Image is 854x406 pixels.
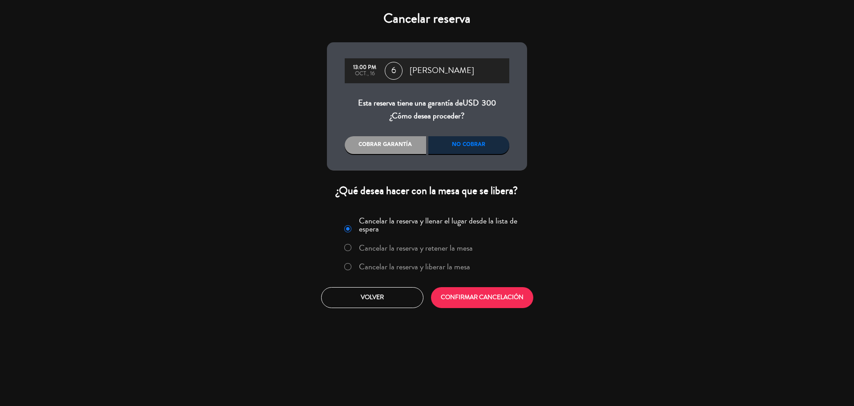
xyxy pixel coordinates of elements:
div: 13:00 PM [349,65,380,71]
div: Cobrar garantía [345,136,426,154]
label: Cancelar la reserva y llenar el lugar desde la lista de espera [359,217,522,233]
span: USD [463,97,479,109]
span: 300 [482,97,496,109]
button: Volver [321,287,423,308]
label: Cancelar la reserva y retener la mesa [359,244,473,252]
button: CONFIRMAR CANCELACIÓN [431,287,533,308]
div: ¿Qué desea hacer con la mesa que se libera? [327,184,527,198]
label: Cancelar la reserva y liberar la mesa [359,263,470,271]
div: Esta reserva tiene una garantía de ¿Cómo desea proceder? [345,97,509,123]
span: 6 [385,62,403,80]
div: oct., 16 [349,71,380,77]
h4: Cancelar reserva [327,11,527,27]
span: [PERSON_NAME] [410,64,474,77]
div: No cobrar [428,136,510,154]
